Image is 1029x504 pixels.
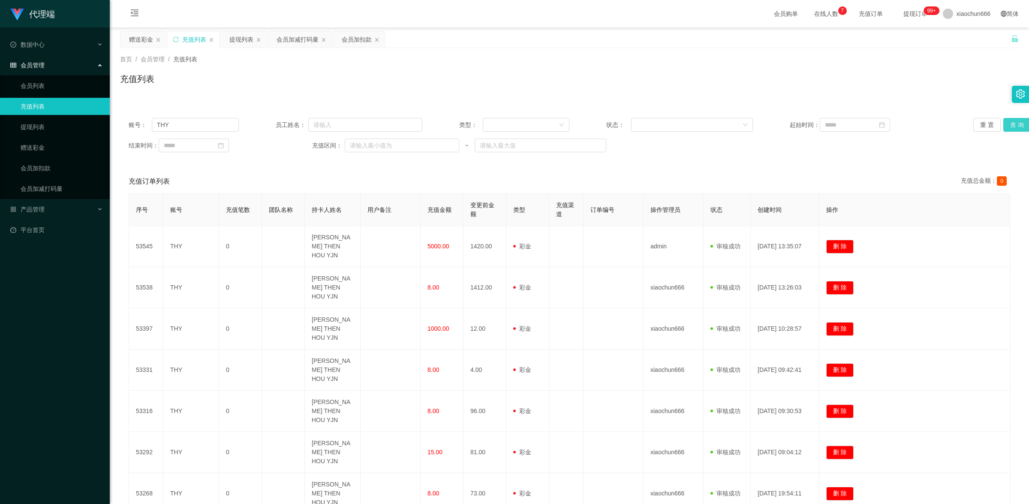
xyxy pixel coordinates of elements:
button: 删 除 [826,446,854,459]
div: 提现列表 [229,31,253,48]
td: [PERSON_NAME] THEN HOU YJN [305,391,361,432]
td: [DATE] 13:26:03 [751,267,819,308]
img: logo.9652507e.png [10,9,24,21]
span: 在线人数 [810,11,842,17]
span: 首页 [120,56,132,63]
input: 请输入最小值为 [345,139,459,152]
span: 审核成功 [710,243,740,250]
span: ~ [459,141,475,150]
td: THY [163,391,219,432]
button: 删 除 [826,363,854,377]
i: 图标: close [209,37,214,42]
td: THY [163,226,219,267]
td: xiaochun666 [644,308,704,350]
span: 账号 [170,206,182,213]
button: 删 除 [826,281,854,295]
span: 起始时间： [790,121,820,130]
span: 充值订单列表 [129,176,170,187]
td: xiaochun666 [644,350,704,391]
div: 会员加扣款 [342,31,372,48]
td: 0 [219,350,262,391]
div: 充值总金额： [961,176,1010,187]
sup: 1186 [924,6,939,15]
td: 4.00 [463,350,506,391]
i: 图标: setting [1016,89,1025,99]
td: 53538 [129,267,163,308]
button: 删 除 [826,322,854,336]
span: 充值列表 [173,56,197,63]
span: 审核成功 [710,325,740,332]
span: 员工姓名： [276,121,308,130]
span: 彩金 [513,449,531,456]
i: 图标: close [321,37,326,42]
td: xiaochun666 [644,391,704,432]
span: 15.00 [427,449,442,456]
span: 会员管理 [141,56,165,63]
span: 8.00 [427,490,439,497]
span: 彩金 [513,366,531,373]
span: 提现订单 [899,11,932,17]
td: [PERSON_NAME] THEN HOU YJN [305,350,361,391]
span: 操作管理员 [650,206,680,213]
td: xiaochun666 [644,267,704,308]
span: 产品管理 [10,206,45,213]
td: 0 [219,432,262,473]
td: admin [644,226,704,267]
td: 53331 [129,350,163,391]
td: [DATE] 09:42:41 [751,350,819,391]
span: 结束时间： [129,141,159,150]
i: 图标: sync [173,36,179,42]
i: 图标: close [156,37,161,42]
span: 状态： [606,121,631,130]
span: 审核成功 [710,284,740,291]
span: 持卡人姓名 [312,206,342,213]
span: 审核成功 [710,407,740,414]
button: 删 除 [826,487,854,501]
span: 会员管理 [10,62,45,69]
td: [DATE] 13:35:07 [751,226,819,267]
td: 0 [219,267,262,308]
i: 图标: global [1001,11,1007,17]
td: [DATE] 09:30:53 [751,391,819,432]
i: 图标: down [559,122,564,128]
input: 请输入 [152,118,239,132]
i: 图标: calendar [879,122,885,128]
span: 类型： [459,121,483,130]
td: 81.00 [463,432,506,473]
td: xiaochun666 [644,432,704,473]
i: 图标: close [256,37,261,42]
span: 用户备注 [367,206,391,213]
i: 图标: check-circle-o [10,42,16,48]
span: 订单编号 [590,206,614,213]
a: 图标: dashboard平台首页 [10,221,103,238]
span: 8.00 [427,366,439,373]
td: 0 [219,391,262,432]
span: 序号 [136,206,148,213]
td: THY [163,267,219,308]
span: 彩金 [513,284,531,291]
button: 删 除 [826,404,854,418]
a: 赠送彩金 [21,139,103,156]
span: / [135,56,137,63]
span: 充值渠道 [556,202,574,217]
td: 96.00 [463,391,506,432]
td: 53292 [129,432,163,473]
span: 变更前金额 [470,202,494,217]
td: THY [163,350,219,391]
div: 会员加减打码量 [277,31,319,48]
td: THY [163,432,219,473]
a: 会员加减打码量 [21,180,103,197]
span: 彩金 [513,325,531,332]
span: / [168,56,170,63]
span: 创建时间 [758,206,782,213]
td: [PERSON_NAME] THEN HOU YJN [305,308,361,350]
i: 图标: appstore-o [10,206,16,212]
i: 图标: menu-fold [120,0,149,28]
span: 审核成功 [710,449,740,456]
td: THY [163,308,219,350]
i: 图标: close [374,37,379,42]
i: 图标: unlock [1011,35,1019,42]
td: 12.00 [463,308,506,350]
td: 1412.00 [463,267,506,308]
td: 53316 [129,391,163,432]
